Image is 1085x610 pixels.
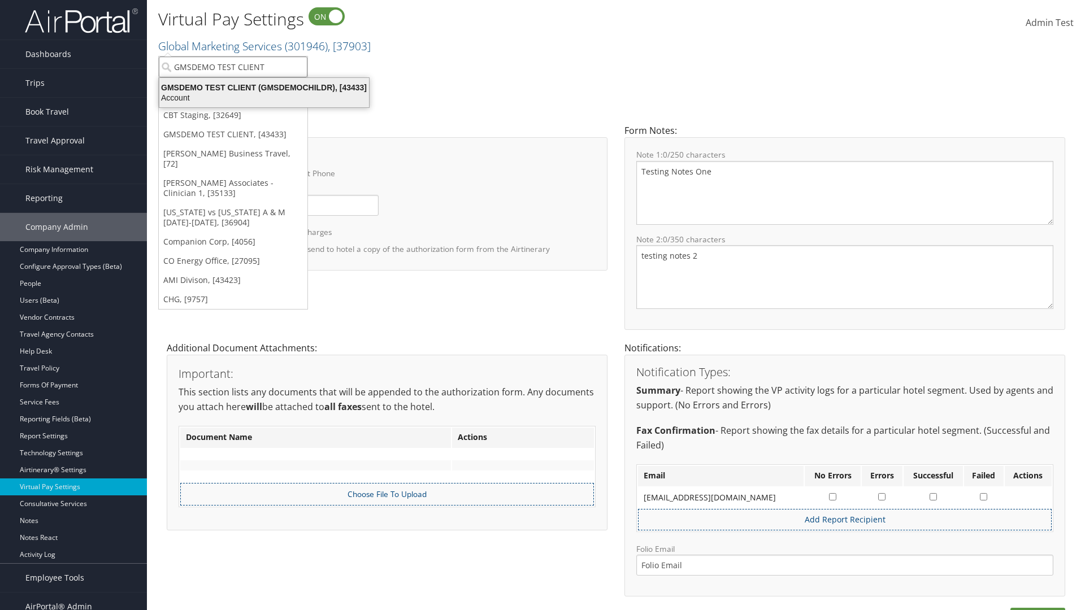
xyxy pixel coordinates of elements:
div: GMSDEMO TEST CLIENT (GMSDEMOCHILDR), [43433] [153,82,376,93]
div: Notifications: [616,341,1074,608]
a: Companion Corp, [4056] [159,232,307,251]
textarea: testing notes 2 [636,245,1053,309]
td: [EMAIL_ADDRESS][DOMAIN_NAME] [638,487,804,508]
th: Actions [452,428,594,448]
input: Search Accounts [159,56,307,77]
a: [US_STATE] vs [US_STATE] A & M [DATE]-[DATE], [36904] [159,203,307,232]
div: Form Notes: [616,124,1074,341]
strong: Summary [636,384,680,396]
span: Travel Approval [25,127,85,155]
th: Document Name [180,428,451,448]
th: Actions [1005,466,1052,486]
label: Note 1: /250 characters [636,149,1053,160]
span: 0 [663,149,667,160]
label: Choose File To Upload [186,489,588,500]
p: This section lists any documents that will be appended to the authorization form. Any documents y... [179,385,596,414]
th: No Errors [805,466,861,486]
p: - Report showing the VP activity logs for a particular hotel segment. Used by agents and support.... [636,384,1053,412]
div: Additional Document Attachments: [158,341,616,542]
th: Email [638,466,804,486]
span: Trips [25,69,45,97]
textarea: Testing Notes One [636,161,1053,225]
h3: Notification Types: [636,367,1053,378]
th: Errors [862,466,902,486]
th: Successful [904,466,963,486]
strong: will [246,400,262,413]
input: Folio Email [636,555,1053,576]
span: Employee Tools [25,564,84,592]
span: Admin Test [1026,16,1074,29]
span: Company Admin [25,213,88,241]
a: Add Report Recipient [805,514,886,525]
a: [PERSON_NAME] Business Travel, [72] [159,144,307,173]
span: Risk Management [25,155,93,184]
a: GMSDEMO TEST CLIENT, [43433] [159,125,307,144]
span: , [ 37903 ] [328,38,371,54]
div: General Settings: [158,124,616,281]
div: Account [153,93,376,103]
span: Book Travel [25,98,69,126]
a: CO Energy Office, [27095] [159,251,307,271]
strong: Fax Confirmation [636,424,715,437]
span: 0 [663,234,667,245]
label: Note 2: /350 characters [636,234,1053,245]
img: airportal-logo.png [25,7,138,34]
th: Failed [964,466,1004,486]
a: Global Marketing Services [158,38,371,54]
h3: Important: [179,368,596,380]
span: ( 301946 ) [285,38,328,54]
span: Dashboards [25,40,71,68]
label: Folio Email [636,543,1053,576]
a: CBT Staging, [32649] [159,106,307,125]
a: [PERSON_NAME] Associates - Clinician 1, [35133] [159,173,307,203]
span: Reporting [25,184,63,212]
a: Admin Test [1026,6,1074,41]
a: CHG, [9757] [159,290,307,309]
strong: all faxes [324,400,362,413]
p: - Report showing the fax details for a particular hotel segment. (Successful and Failed) [636,424,1053,452]
a: AMI Divison, [43423] [159,271,307,290]
label: Authorize traveler to fax/resend to hotel a copy of the authorization form from the Airtinerary [208,238,550,259]
h1: Virtual Pay Settings [158,7,769,31]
